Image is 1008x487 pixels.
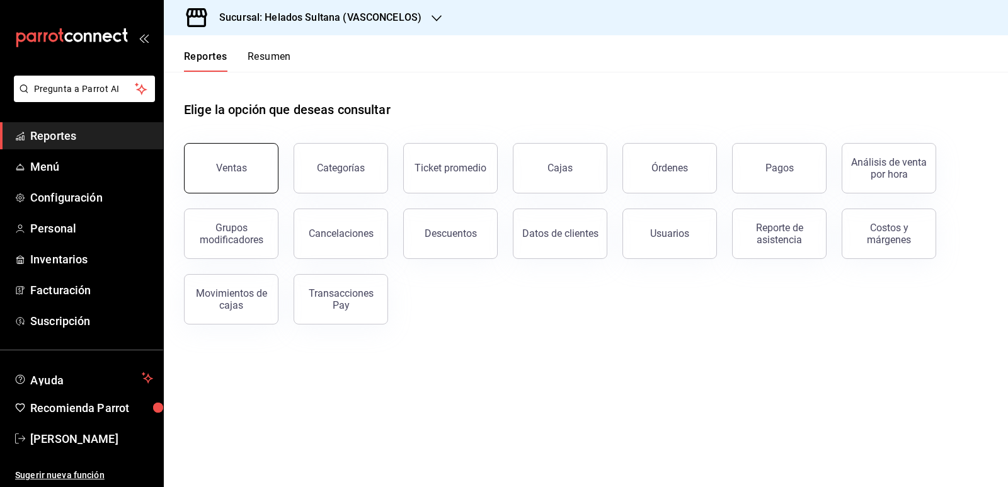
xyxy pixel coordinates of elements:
[547,161,573,176] div: Cajas
[184,209,278,259] button: Grupos modificadores
[184,50,291,72] div: navigation tabs
[184,100,391,119] h1: Elige la opción que deseas consultar
[30,220,153,237] span: Personal
[9,91,155,105] a: Pregunta a Parrot AI
[403,209,498,259] button: Descuentos
[184,143,278,193] button: Ventas
[294,143,388,193] button: Categorías
[30,430,153,447] span: [PERSON_NAME]
[30,312,153,329] span: Suscripción
[30,370,137,386] span: Ayuda
[650,227,689,239] div: Usuarios
[740,222,818,246] div: Reporte de asistencia
[842,209,936,259] button: Costos y márgenes
[403,143,498,193] button: Ticket promedio
[30,251,153,268] span: Inventarios
[248,50,291,72] button: Resumen
[309,227,374,239] div: Cancelaciones
[522,227,598,239] div: Datos de clientes
[216,162,247,174] div: Ventas
[294,209,388,259] button: Cancelaciones
[30,127,153,144] span: Reportes
[30,189,153,206] span: Configuración
[30,399,153,416] span: Recomienda Parrot
[513,209,607,259] button: Datos de clientes
[850,156,928,180] div: Análisis de venta por hora
[842,143,936,193] button: Análisis de venta por hora
[415,162,486,174] div: Ticket promedio
[622,209,717,259] button: Usuarios
[209,10,421,25] h3: Sucursal: Helados Sultana (VASCONCELOS)
[425,227,477,239] div: Descuentos
[850,222,928,246] div: Costos y márgenes
[14,76,155,102] button: Pregunta a Parrot AI
[15,469,153,482] span: Sugerir nueva función
[184,50,227,72] button: Reportes
[139,33,149,43] button: open_drawer_menu
[30,282,153,299] span: Facturación
[317,162,365,174] div: Categorías
[732,209,827,259] button: Reporte de asistencia
[732,143,827,193] button: Pagos
[765,162,794,174] div: Pagos
[294,274,388,324] button: Transacciones Pay
[34,83,135,96] span: Pregunta a Parrot AI
[622,143,717,193] button: Órdenes
[651,162,688,174] div: Órdenes
[513,143,607,193] a: Cajas
[184,274,278,324] button: Movimientos de cajas
[192,287,270,311] div: Movimientos de cajas
[302,287,380,311] div: Transacciones Pay
[30,158,153,175] span: Menú
[192,222,270,246] div: Grupos modificadores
